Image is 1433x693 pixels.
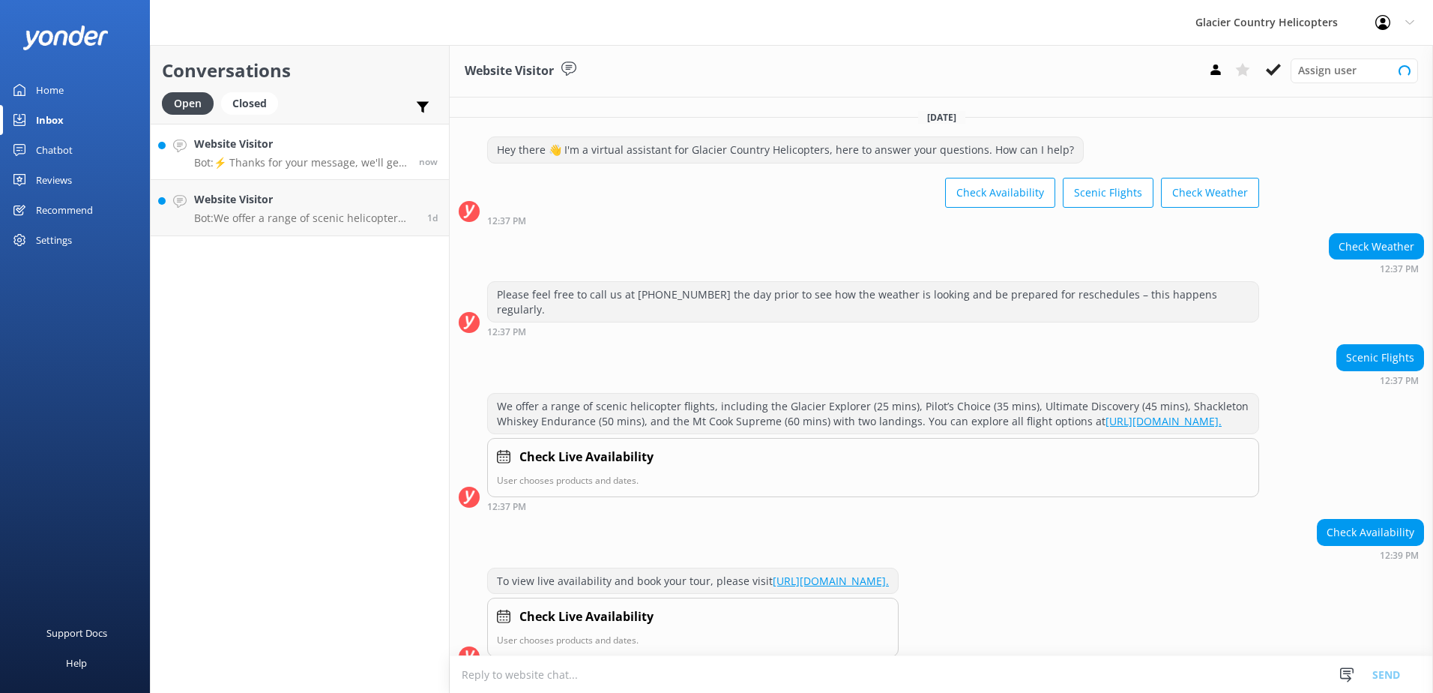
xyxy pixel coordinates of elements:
div: Aug 26 2025 12:39pm (UTC +12:00) Pacific/Auckland [1317,550,1424,560]
button: Check Availability [945,178,1055,208]
div: Reviews [36,165,72,195]
div: Chatbot [36,135,73,165]
span: Aug 28 2025 08:19am (UTC +12:00) Pacific/Auckland [427,211,438,224]
div: Aug 26 2025 12:37pm (UTC +12:00) Pacific/Auckland [1329,263,1424,274]
div: Support Docs [46,618,107,648]
strong: 12:37 PM [487,328,526,337]
strong: 12:37 PM [1380,376,1419,385]
div: Check Weather [1330,234,1423,259]
div: We offer a range of scenic helicopter flights, including the Glacier Explorer (25 mins), Pilot’s ... [488,394,1258,433]
strong: 12:39 PM [1380,551,1419,560]
span: Assign user [1298,62,1357,79]
div: Hey there 👋 I'm a virtual assistant for Glacier Country Helicopters, here to answer your question... [488,137,1083,163]
a: Closed [221,94,286,111]
div: Inbox [36,105,64,135]
h4: Website Visitor [194,191,416,208]
h4: Website Visitor [194,136,408,152]
strong: 12:37 PM [487,217,526,226]
div: Home [36,75,64,105]
span: Aug 29 2025 12:23pm (UTC +12:00) Pacific/Auckland [419,155,438,168]
strong: 12:37 PM [487,502,526,511]
p: Bot: ⚡ Thanks for your message, we'll get back to you as soon as we can. You're also welcome to k... [194,156,408,169]
div: Please feel free to call us at [PHONE_NUMBER] the day prior to see how the weather is looking and... [488,282,1258,322]
div: Closed [221,92,278,115]
div: Open [162,92,214,115]
a: [URL][DOMAIN_NAME]. [1105,414,1222,428]
h4: Check Live Availability [519,607,654,627]
a: Open [162,94,221,111]
strong: 12:37 PM [1380,265,1419,274]
p: User chooses products and dates. [497,473,1249,487]
a: [URL][DOMAIN_NAME]. [773,574,889,588]
div: Aug 26 2025 12:37pm (UTC +12:00) Pacific/Auckland [1336,375,1424,385]
span: [DATE] [918,111,965,124]
div: Aug 26 2025 12:37pm (UTC +12:00) Pacific/Auckland [487,326,1259,337]
h2: Conversations [162,56,438,85]
div: Recommend [36,195,93,225]
h3: Website Visitor [465,61,554,81]
div: To view live availability and book your tour, please visit [488,568,898,594]
div: Check Availability [1318,520,1423,545]
a: Website VisitorBot:⚡ Thanks for your message, we'll get back to you as soon as we can. You're als... [151,124,449,180]
img: yonder-white-logo.png [22,25,109,50]
p: User chooses products and dates. [497,633,889,647]
button: Scenic Flights [1063,178,1153,208]
div: Aug 26 2025 12:37pm (UTC +12:00) Pacific/Auckland [487,501,1259,511]
h4: Check Live Availability [519,448,654,467]
button: Check Weather [1161,178,1259,208]
div: Aug 26 2025 12:37pm (UTC +12:00) Pacific/Auckland [487,215,1259,226]
a: Website VisitorBot:We offer a range of scenic helicopter flights, including the Glacier Explorer ... [151,180,449,236]
div: Assign User [1291,58,1418,82]
div: Scenic Flights [1337,345,1423,370]
div: Help [66,648,87,678]
div: Settings [36,225,72,255]
p: Bot: We offer a range of scenic helicopter flights, including the Glacier Explorer (25 mins), Pil... [194,211,416,225]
